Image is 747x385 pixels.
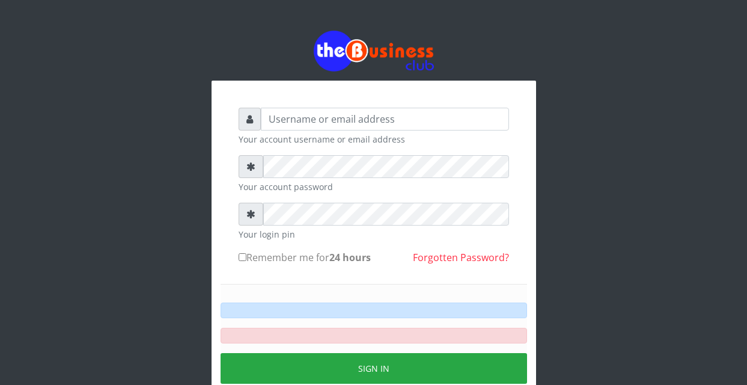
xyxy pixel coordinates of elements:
[261,108,509,131] input: Username or email address
[329,251,371,264] b: 24 hours
[239,228,509,241] small: Your login pin
[239,133,509,146] small: Your account username or email address
[239,253,246,261] input: Remember me for24 hours
[221,353,527,384] button: Sign in
[413,251,509,264] a: Forgotten Password?
[239,180,509,193] small: Your account password
[239,250,371,265] label: Remember me for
